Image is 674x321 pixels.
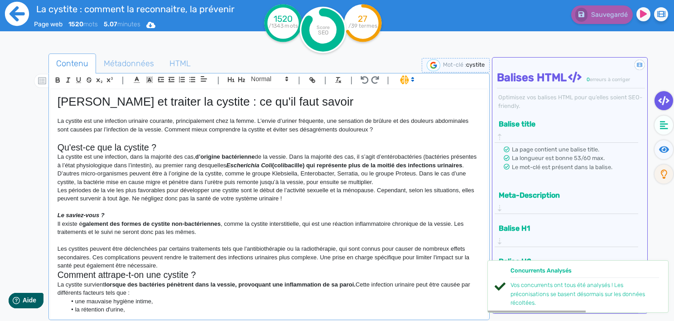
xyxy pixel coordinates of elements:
span: Page web [34,20,63,28]
a: Métadonnées [96,53,162,74]
span: La longueur est bonne 53/60 max. [512,155,605,161]
img: google-serp-logo.png [427,59,440,71]
button: Balise H2 [496,254,630,269]
div: Concurrents Analysés [510,266,659,278]
p: Les périodes de la vie les plus favorables pour développer une cystite sont le début de l’activit... [58,186,481,203]
b: 1520 [68,20,83,28]
em: Escherichia Coli [226,162,272,169]
span: Aligment [197,73,210,84]
span: Mot-clé : [443,61,466,68]
input: title [34,2,236,16]
p: Il existe é , comme la cystite interstitielle, qui est une réaction inflammatoire chronique de la... [58,220,481,237]
span: | [324,74,327,86]
div: Meta-Description [496,188,637,214]
tspan: /39 termes [348,23,377,29]
span: Aide [46,7,60,15]
h2: Comment attrape-t-on une cystite ? [58,270,481,280]
span: Le mot-clé est présent dans la balise. [512,164,612,170]
strong: galement des formes de cystite non-bactériennes [82,220,221,227]
b: 5.07 [104,20,117,28]
tspan: SEO [318,29,328,36]
button: Sauvegardé [571,5,633,24]
span: | [298,74,300,86]
a: HTML [162,53,198,74]
span: | [122,74,124,86]
h1: [PERSON_NAME] et traiter la cystite : ce qu'il faut savoir [58,95,481,109]
span: mots [68,20,98,28]
span: Contenu [49,51,96,76]
p: La cystite est une infection urinaire courante, principalement chez la femme. L’envie d’uriner fr... [58,117,481,134]
span: | [217,74,219,86]
tspan: Score [316,24,329,30]
tspan: 27 [358,14,367,24]
div: Balise title [496,117,637,142]
span: Sauvegardé [591,11,628,19]
button: Balise H1 [496,221,630,236]
em: Le saviez-vous ? [58,212,105,219]
span: | [387,74,389,86]
p: La cystite est une infection, dans la majorité des cas, de la vessie. Dans la majorité des cas, i... [58,153,481,186]
span: erreurs à corriger [590,77,630,83]
div: Optimisez vos balises HTML pour qu’elles soient SEO-friendly. [497,93,645,110]
span: 0 [587,77,590,83]
div: Vos concurrents ont tous été analysés ! Les préconisations se basent désormais sur les données ré... [510,281,659,307]
strong: lorsque des bactéries pénètrent dans la vessie, provoquant une inflammation de sa paroi. [105,281,356,288]
div: Balise H1 [496,221,637,247]
span: | [350,74,352,86]
li: la rétention d'urine, [66,306,481,314]
p: Les cystites peuvent être déclenchées par certains traitements tels que l'antibiothérapie ou la r... [58,245,481,270]
span: I.Assistant [396,74,417,85]
h4: Balises HTML [497,71,645,84]
a: Contenu [48,53,96,74]
div: Balise H2 [496,254,637,280]
tspan: 1520 [274,14,293,24]
span: La page contient une balise title. [512,146,599,153]
p: La cystite survient Cette infection urinaire peut être causée par différents facteurs tels que : [58,281,481,297]
span: minutes [104,20,140,28]
span: HTML [162,51,198,76]
tspan: /1343 mots [268,23,298,29]
strong: (colibacille) qui représente plus de la moitié des infections urinaires [226,162,462,169]
button: Meta-Description [496,188,630,203]
h2: Qu'est-ce que la cystite ? [58,142,481,153]
span: Métadonnées [96,51,161,76]
button: Balise title [496,117,630,131]
span: cystite [466,61,485,68]
li: une mauvaise hygiène intime, [66,297,481,306]
strong: d’origine bactérienne [195,153,255,160]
